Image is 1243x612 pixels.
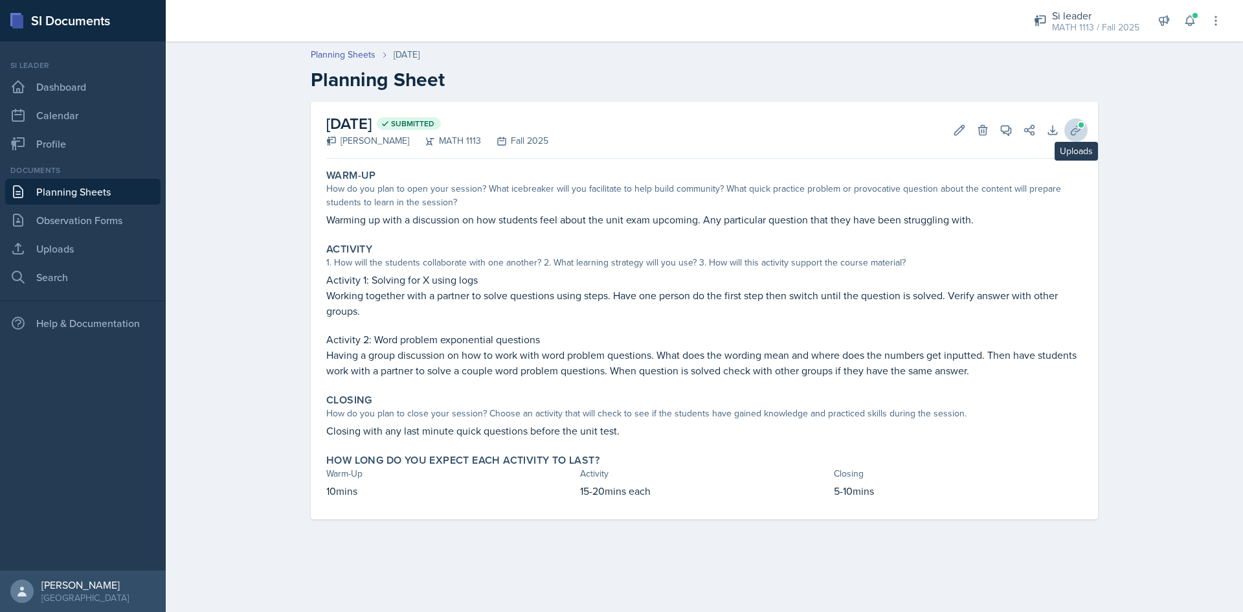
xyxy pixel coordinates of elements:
p: 15-20mins each [580,483,829,499]
a: Planning Sheets [5,179,161,205]
p: Activity 1: Solving for X using logs [326,272,1082,288]
div: [PERSON_NAME] [41,578,129,591]
div: [GEOGRAPHIC_DATA] [41,591,129,604]
div: [DATE] [394,48,420,62]
div: Si leader [1052,8,1139,23]
label: Warm-Up [326,169,376,182]
p: 10mins [326,483,575,499]
h2: [DATE] [326,112,548,135]
a: Uploads [5,236,161,262]
div: Closing [834,467,1082,481]
div: Help & Documentation [5,310,161,336]
a: Planning Sheets [311,48,375,62]
a: Observation Forms [5,207,161,233]
a: Calendar [5,102,161,128]
span: Submitted [391,119,434,129]
div: How do you plan to open your session? What icebreaker will you facilitate to help build community... [326,182,1082,209]
h2: Planning Sheet [311,68,1098,91]
div: MATH 1113 [409,134,481,148]
label: Closing [326,394,372,407]
label: How long do you expect each activity to last? [326,454,599,467]
div: Activity [580,467,829,481]
div: 1. How will the students collaborate with one another? 2. What learning strategy will you use? 3.... [326,256,1082,269]
div: How do you plan to close your session? Choose an activity that will check to see if the students ... [326,407,1082,420]
div: Fall 2025 [481,134,548,148]
div: Si leader [5,60,161,71]
div: MATH 1113 / Fall 2025 [1052,21,1139,34]
a: Profile [5,131,161,157]
p: 5-10mins [834,483,1082,499]
p: Working together with a partner to solve questions using steps. Have one person do the first step... [326,288,1082,319]
a: Dashboard [5,74,161,100]
div: [PERSON_NAME] [326,134,409,148]
p: Having a group discussion on how to work with word problem questions. What does the wording mean ... [326,347,1082,378]
p: Warming up with a discussion on how students feel about the unit exam upcoming. Any particular qu... [326,212,1082,227]
p: Closing with any last minute quick questions before the unit test. [326,423,1082,438]
p: Activity 2: Word problem exponential questions [326,332,1082,347]
button: Uploads [1064,119,1088,142]
div: Warm-Up [326,467,575,481]
a: Search [5,264,161,290]
label: Activity [326,243,372,256]
div: Documents [5,164,161,176]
